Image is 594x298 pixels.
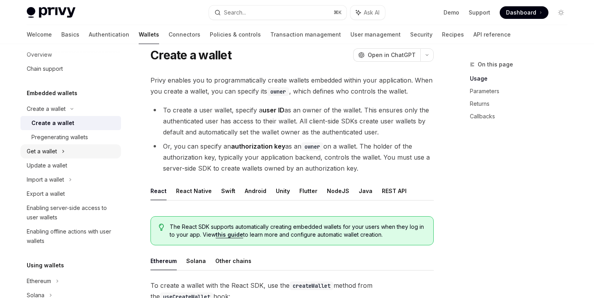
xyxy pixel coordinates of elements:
button: Toggle dark mode [555,6,567,19]
a: Transaction management [270,25,341,44]
a: Export a wallet [20,187,121,201]
a: Returns [470,97,574,110]
span: Dashboard [506,9,536,17]
h1: Create a wallet [150,48,231,62]
a: Recipes [442,25,464,44]
span: Open in ChatGPT [368,51,416,59]
h5: Using wallets [27,261,64,270]
a: Connectors [169,25,200,44]
div: Export a wallet [27,189,65,199]
span: The React SDK supports automatically creating embedded wallets for your users when they log in to... [170,223,425,239]
a: Chain support [20,62,121,76]
a: Authentication [89,25,129,44]
a: Policies & controls [210,25,261,44]
button: Java [359,182,372,200]
button: Flutter [299,182,317,200]
a: User management [350,25,401,44]
div: Create a wallet [31,118,74,128]
img: light logo [27,7,75,18]
a: Enabling server-side access to user wallets [20,201,121,224]
a: Basics [61,25,79,44]
div: Get a wallet [27,147,57,156]
a: Enabling offline actions with user wallets [20,224,121,248]
a: Create a wallet [20,116,121,130]
button: Search...⌘K [209,6,346,20]
code: owner [301,142,323,151]
button: REST API [382,182,407,200]
div: Enabling offline actions with user wallets [27,227,116,246]
a: Parameters [470,85,574,97]
a: Dashboard [500,6,548,19]
li: Or, you can specify an as an on a wallet. The holder of the authorization key, typically your app... [150,141,434,174]
a: API reference [473,25,511,44]
a: this guide [216,231,243,238]
button: React [150,182,167,200]
strong: user ID [262,106,284,114]
a: Pregenerating wallets [20,130,121,144]
div: Chain support [27,64,63,74]
span: Ask AI [364,9,379,17]
strong: authorization key [231,142,285,150]
a: Security [410,25,433,44]
a: Usage [470,72,574,85]
div: Pregenerating wallets [31,132,88,142]
a: Demo [444,9,459,17]
a: Callbacks [470,110,574,123]
button: Swift [221,182,235,200]
button: NodeJS [327,182,349,200]
button: Android [245,182,266,200]
button: Open in ChatGPT [353,48,420,62]
a: Support [469,9,490,17]
span: Privy enables you to programmatically create wallets embedded within your application. When you c... [150,75,434,97]
code: createWallet [290,281,334,290]
span: ⌘ K [334,9,342,16]
a: Update a wallet [20,158,121,173]
div: Update a wallet [27,161,67,170]
button: Solana [186,252,206,270]
span: On this page [478,60,513,69]
button: Unity [276,182,290,200]
div: Search... [224,8,246,17]
button: React Native [176,182,212,200]
a: Wallets [139,25,159,44]
h5: Embedded wallets [27,88,77,98]
button: Ethereum [150,252,177,270]
div: Ethereum [27,276,51,286]
button: Other chains [215,252,251,270]
li: To create a user wallet, specify a as an owner of the wallet. This ensures only the authenticated... [150,105,434,138]
a: Welcome [27,25,52,44]
div: Import a wallet [27,175,64,184]
code: owner [267,87,289,96]
button: Ask AI [350,6,385,20]
div: Enabling server-side access to user wallets [27,203,116,222]
div: Create a wallet [27,104,66,114]
svg: Tip [159,224,164,231]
